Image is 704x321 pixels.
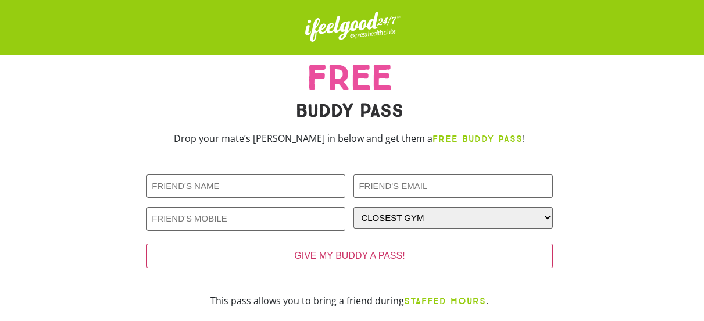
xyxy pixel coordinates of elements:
[404,295,486,306] b: STAFFED HOURS
[146,207,345,231] input: FRIEND'S MOBILE
[146,294,553,308] p: This pass allows you to bring a friend during .
[146,174,345,198] input: FRIEND'S NAME
[433,133,523,144] strong: FREE BUDDY PASS
[353,174,552,198] input: FRIEND'S EMAIL
[146,101,553,120] h2: BUDDY PASS
[146,131,553,146] p: Drop your mate’s [PERSON_NAME] in below and get them a !
[146,244,553,268] input: GIVE MY BUDDY A PASS!
[146,60,553,95] h2: FREE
